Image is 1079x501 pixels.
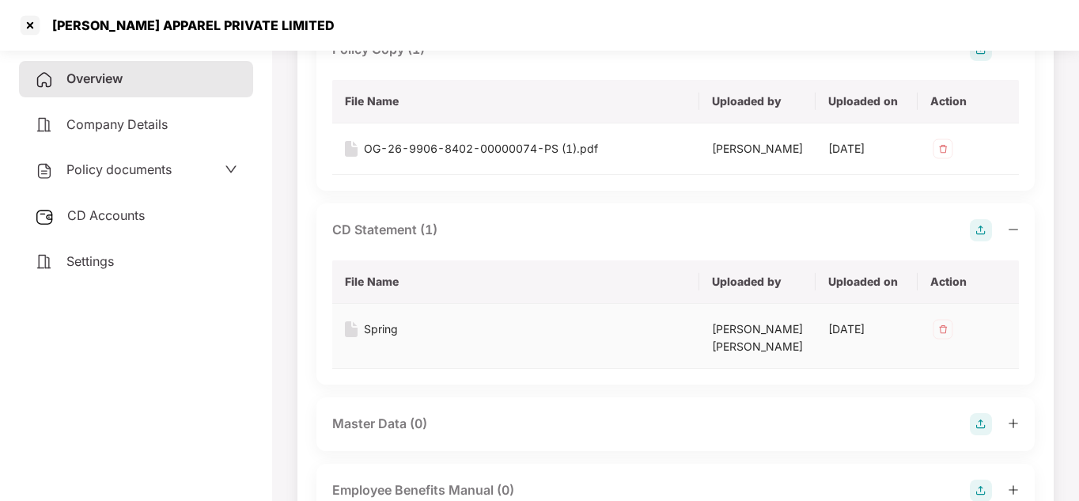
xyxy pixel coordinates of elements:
[35,207,55,226] img: svg+xml;base64,PHN2ZyB3aWR0aD0iMjUiIGhlaWdodD0iMjQiIHZpZXdCb3g9IjAgMCAyNSAyNCIgZmlsbD0ibm9uZSIgeG...
[35,252,54,271] img: svg+xml;base64,PHN2ZyB4bWxucz0iaHR0cDovL3d3dy53My5vcmcvMjAwMC9zdmciIHdpZHRoPSIyNCIgaGVpZ2h0PSIyNC...
[828,321,905,338] div: [DATE]
[225,163,237,176] span: down
[970,219,992,241] img: svg+xml;base64,PHN2ZyB4bWxucz0iaHR0cDovL3d3dy53My5vcmcvMjAwMC9zdmciIHdpZHRoPSIyOCIgaGVpZ2h0PSIyOC...
[332,220,437,240] div: CD Statement (1)
[67,207,145,223] span: CD Accounts
[1008,418,1019,429] span: plus
[332,260,699,304] th: File Name
[345,321,358,337] img: svg+xml;base64,PHN2ZyB4bWxucz0iaHR0cDovL3d3dy53My5vcmcvMjAwMC9zdmciIHdpZHRoPSIxNiIgaGVpZ2h0PSIyMC...
[712,321,803,355] div: [PERSON_NAME] [PERSON_NAME]
[930,136,956,161] img: svg+xml;base64,PHN2ZyB4bWxucz0iaHR0cDovL3d3dy53My5vcmcvMjAwMC9zdmciIHdpZHRoPSIzMiIgaGVpZ2h0PSIzMi...
[43,17,335,33] div: [PERSON_NAME] APPAREL PRIVATE LIMITED
[970,413,992,435] img: svg+xml;base64,PHN2ZyB4bWxucz0iaHR0cDovL3d3dy53My5vcmcvMjAwMC9zdmciIHdpZHRoPSIyOCIgaGVpZ2h0PSIyOC...
[66,253,114,269] span: Settings
[35,70,54,89] img: svg+xml;base64,PHN2ZyB4bWxucz0iaHR0cDovL3d3dy53My5vcmcvMjAwMC9zdmciIHdpZHRoPSIyNCIgaGVpZ2h0PSIyNC...
[66,116,168,132] span: Company Details
[345,141,358,157] img: svg+xml;base64,PHN2ZyB4bWxucz0iaHR0cDovL3d3dy53My5vcmcvMjAwMC9zdmciIHdpZHRoPSIxNiIgaGVpZ2h0PSIyMC...
[918,80,1019,123] th: Action
[1008,484,1019,495] span: plus
[364,321,398,338] div: Spring
[332,480,514,500] div: Employee Benefits Manual (0)
[918,260,1019,304] th: Action
[828,140,905,158] div: [DATE]
[66,161,172,177] span: Policy documents
[364,140,598,158] div: OG-26-9906-8402-00000074-PS (1).pdf
[1008,224,1019,235] span: minus
[332,414,427,434] div: Master Data (0)
[816,260,918,304] th: Uploaded on
[930,317,956,342] img: svg+xml;base64,PHN2ZyB4bWxucz0iaHR0cDovL3d3dy53My5vcmcvMjAwMC9zdmciIHdpZHRoPSIzMiIgaGVpZ2h0PSIzMi...
[35,116,54,135] img: svg+xml;base64,PHN2ZyB4bWxucz0iaHR0cDovL3d3dy53My5vcmcvMjAwMC9zdmciIHdpZHRoPSIyNCIgaGVpZ2h0PSIyNC...
[699,80,816,123] th: Uploaded by
[712,140,803,158] div: [PERSON_NAME]
[816,80,918,123] th: Uploaded on
[66,70,123,86] span: Overview
[35,161,54,180] img: svg+xml;base64,PHN2ZyB4bWxucz0iaHR0cDovL3d3dy53My5vcmcvMjAwMC9zdmciIHdpZHRoPSIyNCIgaGVpZ2h0PSIyNC...
[699,260,816,304] th: Uploaded by
[332,80,699,123] th: File Name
